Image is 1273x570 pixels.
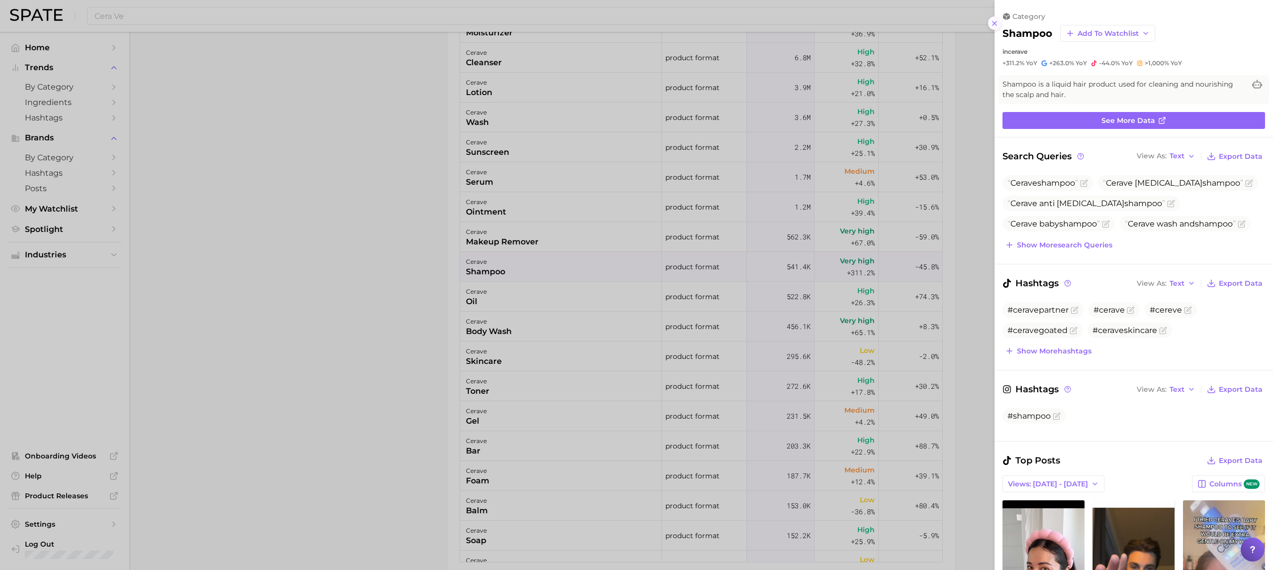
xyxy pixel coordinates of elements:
[1127,306,1135,314] button: Flag as miscategorized or irrelevant
[1017,241,1112,249] span: Show more search queries
[1012,12,1045,21] span: category
[1017,347,1091,355] span: Show more hashtags
[1078,29,1139,38] span: Add to Watchlist
[1170,153,1184,159] span: Text
[1049,59,1074,67] span: +263.0%
[1134,150,1198,163] button: View AsText
[1195,219,1233,228] span: shampoo
[1093,305,1125,315] span: #cerave
[1002,382,1073,396] span: Hashtags
[1204,382,1265,396] button: Export Data
[1170,387,1184,392] span: Text
[1245,179,1253,187] button: Flag as miscategorized or irrelevant
[1007,326,1068,335] span: #ceravegoated
[1002,27,1052,39] h2: shampoo
[1002,112,1265,129] a: See more data
[1026,59,1037,67] span: YoY
[1238,220,1246,228] button: Flag as miscategorized or irrelevant
[1059,219,1097,228] span: shampoo
[1053,412,1061,420] button: Flag as miscategorized or irrelevant
[1204,149,1265,163] button: Export Data
[1080,179,1088,187] button: Flag as miscategorized or irrelevant
[1192,475,1265,492] button: Columnsnew
[1007,305,1069,315] span: #ceravepartner
[1071,306,1079,314] button: Flag as miscategorized or irrelevant
[1219,385,1263,394] span: Export Data
[1244,479,1260,489] span: new
[1209,479,1260,489] span: Columns
[1002,149,1086,163] span: Search Queries
[1076,59,1087,67] span: YoY
[1002,344,1094,358] button: Show morehashtags
[1171,59,1182,67] span: YoY
[1137,281,1167,286] span: View As
[1219,279,1263,288] span: Export Data
[1125,219,1236,228] span: Cerave wash and
[1137,153,1167,159] span: View As
[1002,238,1115,252] button: Show moresearch queries
[1099,59,1120,67] span: -44.0%
[1002,79,1245,100] span: Shampoo is a liquid hair product used for cleaning and nourishing the scalp and hair.
[1092,326,1157,335] span: #ceraveskincare
[1145,59,1169,67] span: >1,000%
[1007,219,1100,228] span: Cerave baby
[1134,383,1198,396] button: View AsText
[1002,475,1104,492] button: Views: [DATE] - [DATE]
[1102,220,1110,228] button: Flag as miscategorized or irrelevant
[1204,276,1265,290] button: Export Data
[1121,59,1133,67] span: YoY
[1008,48,1027,55] span: cerave
[1007,411,1051,421] span: #shampoo
[1219,152,1263,161] span: Export Data
[1070,327,1078,335] button: Flag as miscategorized or irrelevant
[1204,454,1265,467] button: Export Data
[1007,199,1165,208] span: Cerave anti [MEDICAL_DATA]
[1007,178,1078,188] span: Cerave
[1002,276,1073,290] span: Hashtags
[1002,59,1024,67] span: +311.2%
[1170,281,1184,286] span: Text
[1219,456,1263,465] span: Export Data
[1101,116,1155,125] span: See more data
[1159,327,1167,335] button: Flag as miscategorized or irrelevant
[1137,387,1167,392] span: View As
[1134,277,1198,290] button: View AsText
[1008,480,1088,488] span: Views: [DATE] - [DATE]
[1124,199,1162,208] span: shampoo
[1184,306,1192,314] button: Flag as miscategorized or irrelevant
[1150,305,1182,315] span: #cereve
[1167,200,1175,208] button: Flag as miscategorized or irrelevant
[1103,178,1243,188] span: Cerave [MEDICAL_DATA]
[1002,48,1265,55] div: in
[1060,25,1155,42] button: Add to Watchlist
[1037,178,1075,188] span: shampoo
[1002,454,1060,467] span: Top Posts
[1202,178,1240,188] span: shampoo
